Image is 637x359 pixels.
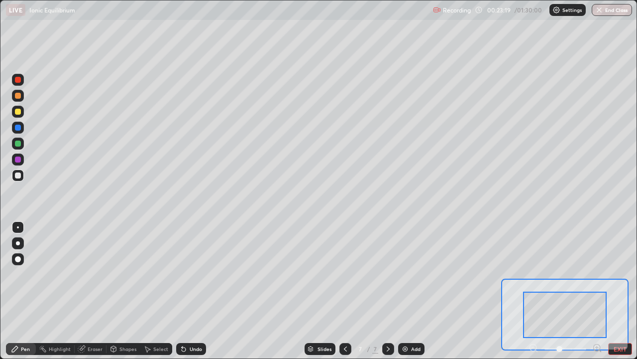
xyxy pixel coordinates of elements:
[119,347,136,352] div: Shapes
[21,347,30,352] div: Pen
[318,347,331,352] div: Slides
[401,345,409,353] img: add-slide-button
[355,346,365,352] div: 7
[608,343,632,355] button: EXIT
[49,347,71,352] div: Highlight
[595,6,603,14] img: end-class-cross
[190,347,202,352] div: Undo
[367,346,370,352] div: /
[153,347,168,352] div: Select
[9,6,22,14] p: LIVE
[552,6,560,14] img: class-settings-icons
[562,7,582,12] p: Settings
[411,347,421,352] div: Add
[372,345,378,354] div: 7
[29,6,75,14] p: Ionic Equilibrium
[592,4,632,16] button: End Class
[88,347,103,352] div: Eraser
[433,6,441,14] img: recording.375f2c34.svg
[443,6,471,14] p: Recording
